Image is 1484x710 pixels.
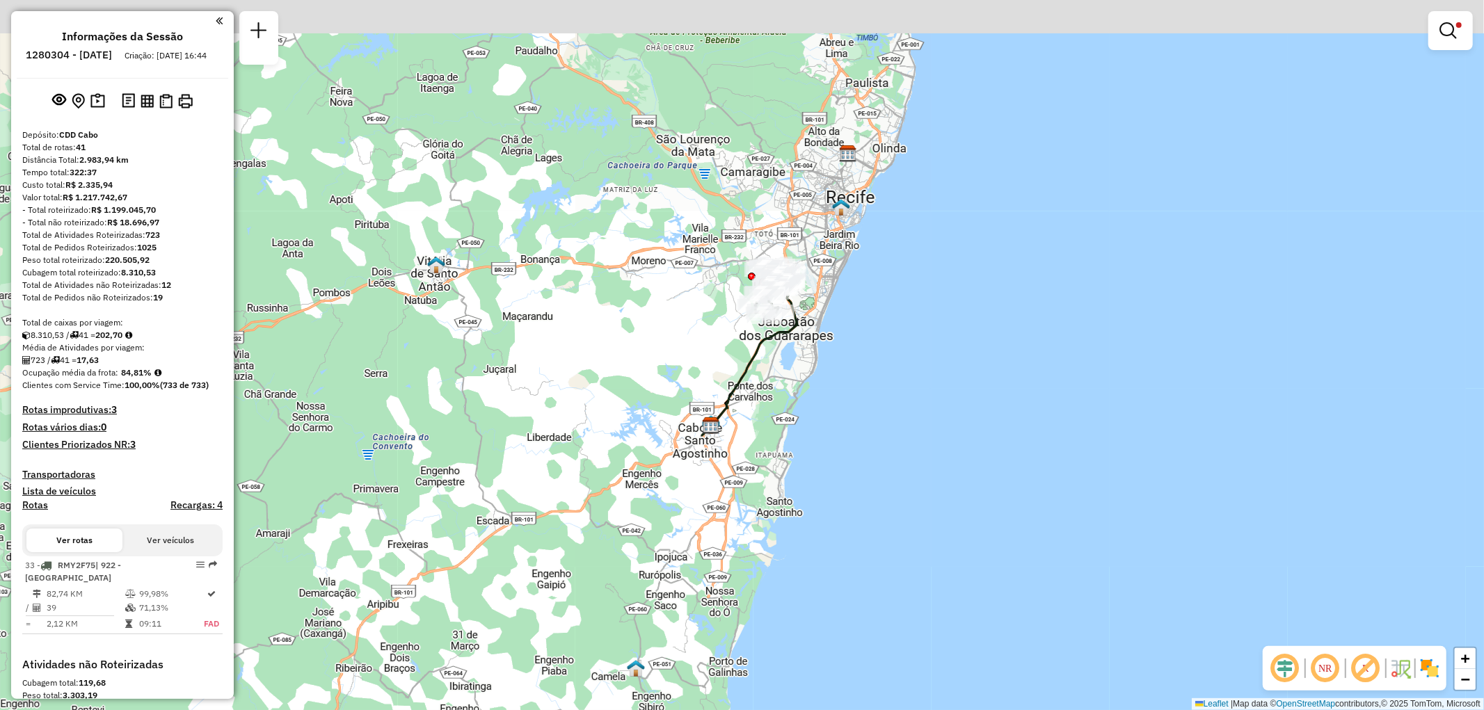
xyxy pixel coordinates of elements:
[76,142,86,152] strong: 41
[70,167,97,177] strong: 322:37
[126,590,136,598] i: % de utilização do peso
[25,617,32,631] td: =
[126,620,133,628] i: Tempo total em rota
[125,331,132,339] i: Meta Caixas/viagem: 191,69 Diferença: 11,01
[46,587,125,601] td: 82,74 KM
[145,229,160,240] strong: 723
[245,17,273,48] a: Nova sessão e pesquisa
[26,49,112,61] h6: 1280304 - [DATE]
[1419,657,1441,679] img: Exibir/Ocultar setores
[157,91,175,111] button: Visualizar Romaneio
[63,192,127,202] strong: R$ 1.217.742,67
[25,601,32,615] td: /
[22,129,223,141] div: Depósito:
[203,617,220,631] td: FAD
[22,329,223,341] div: 8.310,53 / 41 =
[1195,699,1229,709] a: Leaflet
[125,380,160,390] strong: 100,00%
[832,198,850,216] img: Recife
[170,499,223,511] h4: Recargas: 4
[111,403,117,416] strong: 3
[122,529,218,552] button: Ver veículos
[196,560,205,569] em: Opções
[22,141,223,154] div: Total de rotas:
[69,90,88,112] button: Centralizar mapa no depósito ou ponto de apoio
[1268,652,1302,685] span: Ocultar deslocamento
[22,380,125,390] span: Clientes com Service Time:
[121,367,152,378] strong: 84,81%
[627,659,645,677] img: PA - Camela
[1389,657,1412,679] img: Fluxo de ruas
[22,266,223,279] div: Cubagem total roteirizado:
[22,204,223,216] div: - Total roteirizado:
[1277,699,1336,709] a: OpenStreetMap
[22,356,31,364] i: Total de Atividades
[22,279,223,291] div: Total de Atividades não Roteirizadas:
[1455,648,1476,669] a: Zoom in
[63,690,97,700] strong: 3.303,19
[1349,652,1382,685] span: Exibir rótulo
[1461,650,1470,667] span: +
[70,331,79,339] i: Total de rotas
[22,166,223,179] div: Tempo total:
[22,439,223,451] h4: Clientes Priorizados NR:
[26,529,122,552] button: Ver rotas
[79,154,129,165] strong: 2.983,94 km
[22,241,223,254] div: Total de Pedidos Roteirizados:
[1456,22,1462,28] span: Filtro Ativo
[33,604,41,612] i: Total de Atividades
[22,404,223,416] h4: Rotas improdutivas:
[95,330,122,340] strong: 202,70
[216,13,223,29] a: Clique aqui para minimizar o painel
[65,179,113,190] strong: R$ 2.335,94
[22,421,223,433] h4: Rotas vários dias:
[22,367,118,378] span: Ocupação média da frota:
[1309,652,1342,685] span: Ocultar NR
[22,216,223,229] div: - Total não roteirizado:
[839,145,857,163] img: CDD Olinda
[139,617,204,631] td: 09:11
[22,191,223,204] div: Valor total:
[22,469,223,481] h4: Transportadoras
[22,658,223,671] h4: Atividades não Roteirizadas
[46,617,125,631] td: 2,12 KM
[1231,699,1233,709] span: |
[79,677,106,688] strong: 119,68
[62,30,183,43] h4: Informações da Sessão
[58,560,95,570] span: RMY2F75
[22,179,223,191] div: Custo total:
[119,49,212,62] div: Criação: [DATE] 16:44
[154,369,161,377] em: Média calculada utilizando a maior ocupação (%Peso ou %Cubagem) de cada rota da sessão. Rotas cro...
[175,91,196,111] button: Imprimir Rotas
[49,90,69,112] button: Exibir sessão original
[22,331,31,339] i: Cubagem total roteirizado
[161,280,171,290] strong: 12
[139,601,204,615] td: 71,13%
[138,91,157,110] button: Visualizar relatório de Roteirização
[46,601,125,615] td: 39
[22,499,48,511] a: Rotas
[33,590,41,598] i: Distância Total
[137,242,157,252] strong: 1025
[22,154,223,166] div: Distância Total:
[101,421,106,433] strong: 0
[427,256,445,274] img: PA - Vitória
[1455,669,1476,690] a: Zoom out
[22,254,223,266] div: Peso total roteirizado:
[121,267,156,277] strong: 8.310,53
[22,229,223,241] div: Total de Atividades Roteirizadas:
[207,590,216,598] i: Rota otimizada
[22,316,223,329] div: Total de caixas por viagem:
[25,560,121,583] span: 33 -
[22,485,223,497] h4: Lista de veículos
[130,438,136,451] strong: 3
[702,417,720,435] img: CDD Cabo
[22,341,223,354] div: Média de Atividades por viagem:
[105,255,150,265] strong: 220.505,92
[88,90,108,112] button: Painel de Sugestão
[702,414,720,433] img: 309 UDC Light CDD Cabo
[119,90,138,112] button: Logs desbloquear sessão
[22,354,223,366] div: 723 / 41 =
[107,217,159,227] strong: R$ 18.696,97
